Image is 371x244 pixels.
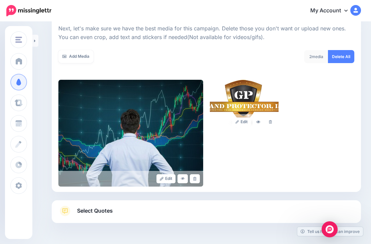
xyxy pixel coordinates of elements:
[58,206,354,223] a: Select Quotes
[210,80,279,130] img: 319d2de98c92d3d52b26b8f4601b28b0_large.jpg
[58,24,354,42] p: Next, let's make sure we have the best media for this campaign. Delete those you don't want or up...
[328,50,354,63] a: Delete All
[297,227,363,236] a: Tell us how we can improve
[156,174,175,183] a: Edit
[304,50,328,63] div: media
[304,3,361,19] a: My Account
[58,50,93,63] a: Add Media
[58,80,203,187] img: e65a6638b402200188d69fabb8e496c1_large.jpg
[6,5,51,16] img: Missinglettr
[322,221,338,237] div: Open Intercom Messenger
[309,54,312,59] span: 2
[77,206,113,215] span: Select Quotes
[58,21,354,187] div: Select Media
[15,37,22,43] img: menu.png
[232,117,251,127] a: Edit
